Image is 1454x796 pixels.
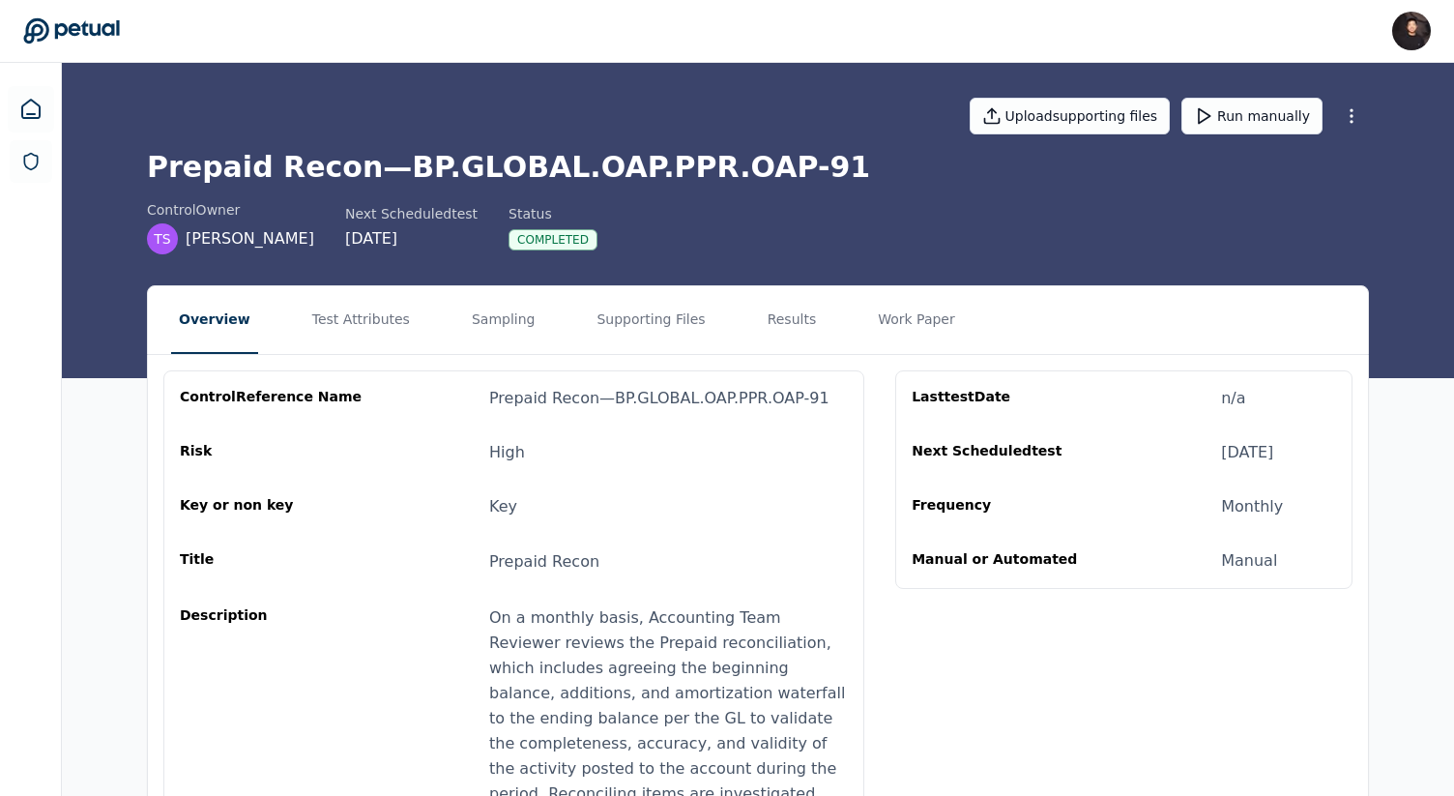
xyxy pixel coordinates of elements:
a: Dashboard [8,86,54,133]
div: Last test Date [912,387,1097,410]
div: Key [489,495,517,518]
button: Overview [171,286,258,354]
button: Results [760,286,825,354]
button: Sampling [464,286,543,354]
div: Risk [180,441,365,464]
div: Status [509,204,597,223]
div: Manual or Automated [912,549,1097,573]
div: control Reference Name [180,387,365,410]
div: Monthly [1221,495,1283,518]
div: Completed [509,229,597,251]
div: Manual [1221,549,1277,573]
span: Prepaid Recon [489,552,599,571]
nav: Tabs [148,286,1368,354]
button: Run manually [1181,98,1323,134]
button: More Options [1334,99,1369,133]
span: [PERSON_NAME] [186,227,314,251]
button: Uploadsupporting files [970,98,1171,134]
div: Title [180,549,365,575]
span: TS [154,229,170,249]
div: control Owner [147,200,314,220]
button: Test Attributes [305,286,418,354]
div: Next Scheduled test [912,441,1097,464]
button: Work Paper [870,286,963,354]
div: [DATE] [345,227,478,251]
button: Supporting Files [589,286,712,354]
h1: Prepaid Recon — BP.GLOBAL.OAP.PPR.OAP-91 [147,150,1369,185]
div: Frequency [912,495,1097,518]
div: [DATE] [1221,441,1273,464]
div: Prepaid Recon — BP.GLOBAL.OAP.PPR.OAP-91 [489,387,829,410]
div: High [489,441,525,464]
a: Go to Dashboard [23,17,120,44]
a: SOC [10,140,52,183]
div: Key or non key [180,495,365,518]
img: James Lee [1392,12,1431,50]
div: n/a [1221,387,1245,410]
div: Next Scheduled test [345,204,478,223]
